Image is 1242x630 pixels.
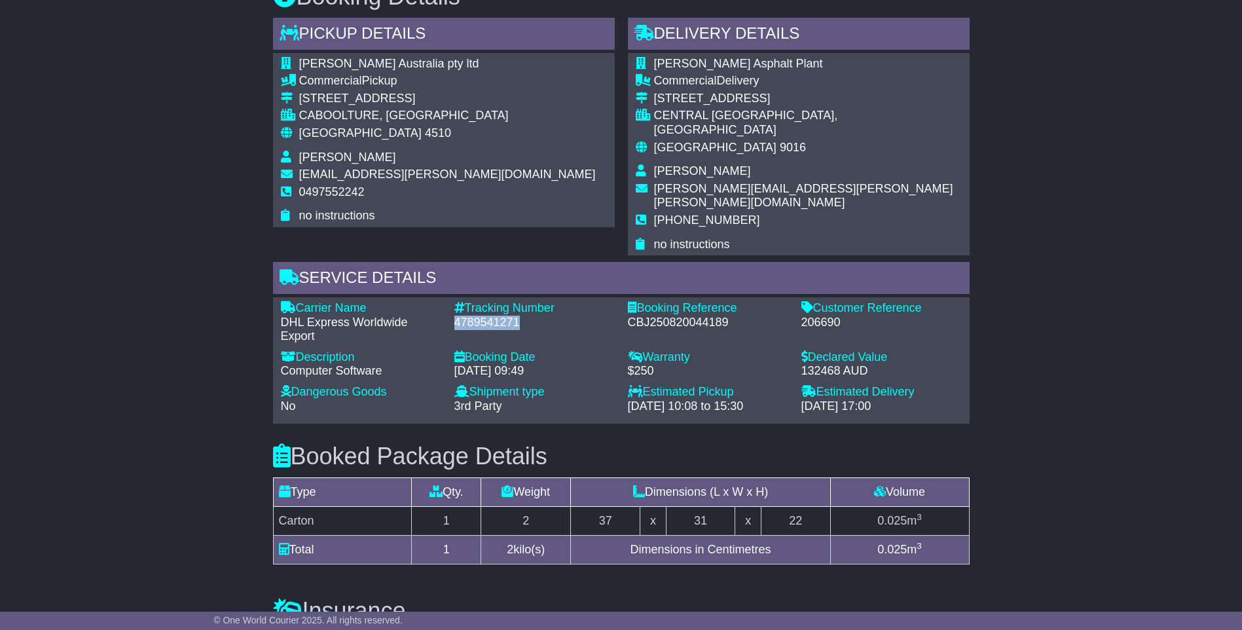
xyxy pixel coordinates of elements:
[654,74,717,87] span: Commercial
[454,316,615,330] div: 4789541271
[917,541,922,551] sup: 3
[454,364,615,379] div: [DATE] 09:49
[481,477,571,506] td: Weight
[412,506,481,535] td: 1
[654,164,751,177] span: [PERSON_NAME]
[273,506,412,535] td: Carton
[830,477,969,506] td: Volume
[454,399,502,413] span: 3rd Party
[273,262,970,297] div: Service Details
[299,74,596,88] div: Pickup
[507,543,513,556] span: 2
[281,399,296,413] span: No
[628,350,788,365] div: Warranty
[299,168,596,181] span: [EMAIL_ADDRESS][PERSON_NAME][DOMAIN_NAME]
[273,535,412,564] td: Total
[877,514,907,527] span: 0.025
[654,141,776,154] span: [GEOGRAPHIC_DATA]
[299,92,596,106] div: [STREET_ADDRESS]
[281,301,441,316] div: Carrier Name
[654,57,823,70] span: [PERSON_NAME] Asphalt Plant
[481,535,571,564] td: kilo(s)
[571,506,640,535] td: 37
[877,543,907,556] span: 0.025
[735,506,761,535] td: x
[830,506,969,535] td: m
[299,151,396,164] span: [PERSON_NAME]
[281,350,441,365] div: Description
[666,506,735,535] td: 31
[481,506,571,535] td: 2
[281,316,441,344] div: DHL Express Worldwide Export
[299,109,596,123] div: CABOOLTURE, [GEOGRAPHIC_DATA]
[654,74,962,88] div: Delivery
[801,364,962,379] div: 132468 AUD
[299,57,479,70] span: [PERSON_NAME] Australia pty ltd
[454,385,615,399] div: Shipment type
[801,350,962,365] div: Declared Value
[801,316,962,330] div: 206690
[628,364,788,379] div: $250
[299,185,365,198] span: 0497552242
[299,74,362,87] span: Commercial
[412,535,481,564] td: 1
[273,443,970,470] h3: Booked Package Details
[654,109,962,137] div: CENTRAL [GEOGRAPHIC_DATA], [GEOGRAPHIC_DATA]
[628,385,788,399] div: Estimated Pickup
[273,477,412,506] td: Type
[571,535,830,564] td: Dimensions in Centimetres
[640,506,666,535] td: x
[628,316,788,330] div: CBJ250820044189
[780,141,806,154] span: 9016
[299,126,422,139] span: [GEOGRAPHIC_DATA]
[628,18,970,53] div: Delivery Details
[425,126,451,139] span: 4510
[412,477,481,506] td: Qty.
[654,182,953,210] span: [PERSON_NAME][EMAIL_ADDRESS][PERSON_NAME][PERSON_NAME][DOMAIN_NAME]
[761,506,830,535] td: 22
[628,301,788,316] div: Booking Reference
[213,615,403,625] span: © One World Courier 2025. All rights reserved.
[454,301,615,316] div: Tracking Number
[801,301,962,316] div: Customer Reference
[654,92,962,106] div: [STREET_ADDRESS]
[654,238,730,251] span: no instructions
[273,18,615,53] div: Pickup Details
[281,385,441,399] div: Dangerous Goods
[628,399,788,414] div: [DATE] 10:08 to 15:30
[917,512,922,522] sup: 3
[299,209,375,222] span: no instructions
[273,598,970,624] h3: Insurance
[571,477,830,506] td: Dimensions (L x W x H)
[281,364,441,379] div: Computer Software
[801,385,962,399] div: Estimated Delivery
[654,213,760,227] span: [PHONE_NUMBER]
[454,350,615,365] div: Booking Date
[801,399,962,414] div: [DATE] 17:00
[830,535,969,564] td: m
